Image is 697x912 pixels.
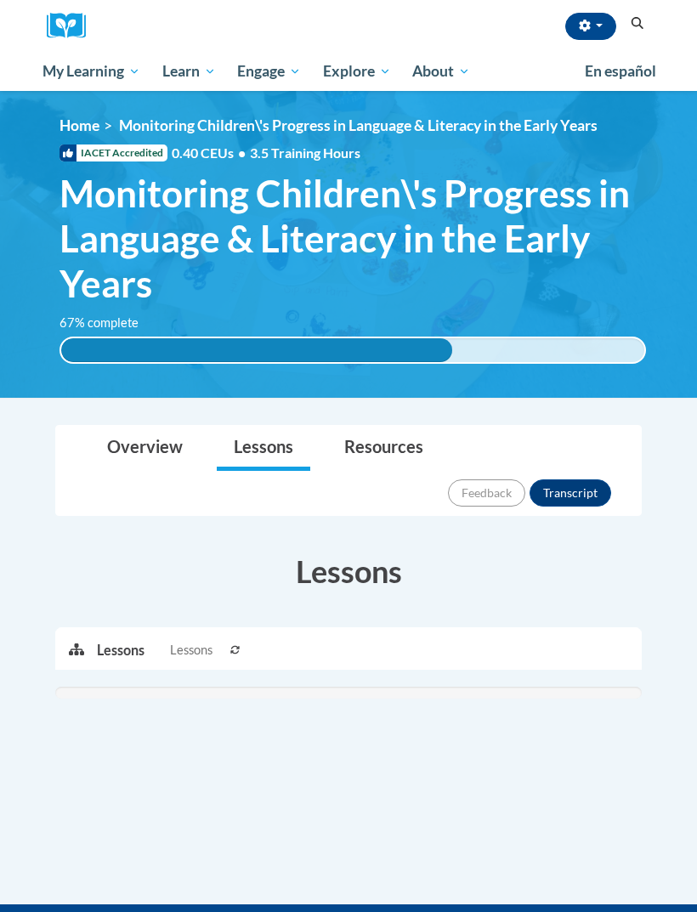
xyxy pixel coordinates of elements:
a: En español [574,54,667,89]
button: Feedback [448,479,525,507]
a: About [402,52,482,91]
span: En español [585,62,656,80]
div: Main menu [30,52,667,91]
a: Learn [151,52,227,91]
span: Explore [323,61,391,82]
div: 67% complete [61,338,452,362]
span: • [238,144,246,161]
button: Account Settings [565,13,616,40]
a: Overview [90,426,200,471]
a: Engage [226,52,312,91]
button: Search [625,14,650,34]
a: Home [59,116,99,134]
p: Lessons [97,641,144,660]
a: Cox Campus [47,13,98,39]
a: Lessons [217,426,310,471]
span: About [412,61,470,82]
a: My Learning [31,52,151,91]
a: Explore [312,52,402,91]
h3: Lessons [55,550,642,592]
img: Logo brand [47,13,98,39]
button: Transcript [530,479,611,507]
span: Monitoring Children\'s Progress in Language & Literacy in the Early Years [59,171,646,305]
span: 3.5 Training Hours [250,144,360,161]
span: 0.40 CEUs [172,144,250,162]
label: 67% complete [59,314,157,332]
span: Learn [162,61,216,82]
span: IACET Accredited [59,144,167,161]
span: Monitoring Children\'s Progress in Language & Literacy in the Early Years [119,116,598,134]
span: Engage [237,61,301,82]
span: My Learning [42,61,140,82]
span: Lessons [170,641,212,660]
a: Resources [327,426,440,471]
